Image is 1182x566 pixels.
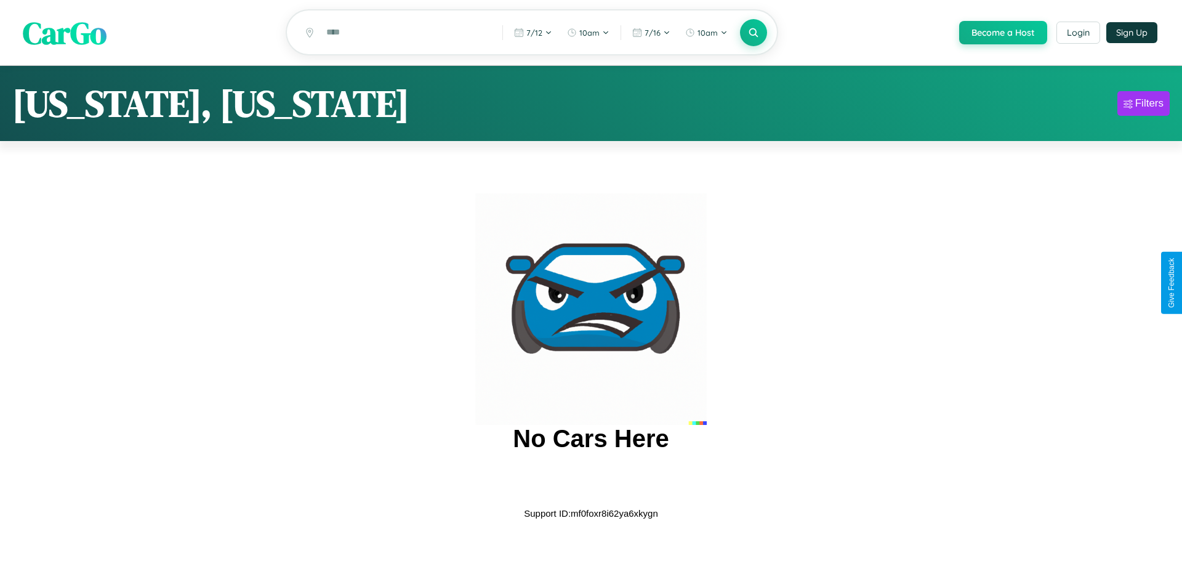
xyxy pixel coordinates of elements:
button: Sign Up [1106,22,1157,43]
span: CarGo [23,11,107,54]
button: Login [1056,22,1100,44]
h1: [US_STATE], [US_STATE] [12,78,409,129]
button: Filters [1117,91,1170,116]
div: Filters [1135,97,1164,110]
img: car [475,193,707,425]
h2: No Cars Here [513,425,669,453]
p: Support ID: mf0foxr8i62ya6xkygn [524,505,658,522]
span: 7 / 12 [526,28,542,38]
span: 7 / 16 [645,28,661,38]
button: 7/16 [626,23,677,42]
span: 10am [698,28,718,38]
button: 10am [561,23,616,42]
button: 10am [679,23,734,42]
button: Become a Host [959,21,1047,44]
span: 10am [579,28,600,38]
div: Give Feedback [1167,258,1176,308]
button: 7/12 [508,23,558,42]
